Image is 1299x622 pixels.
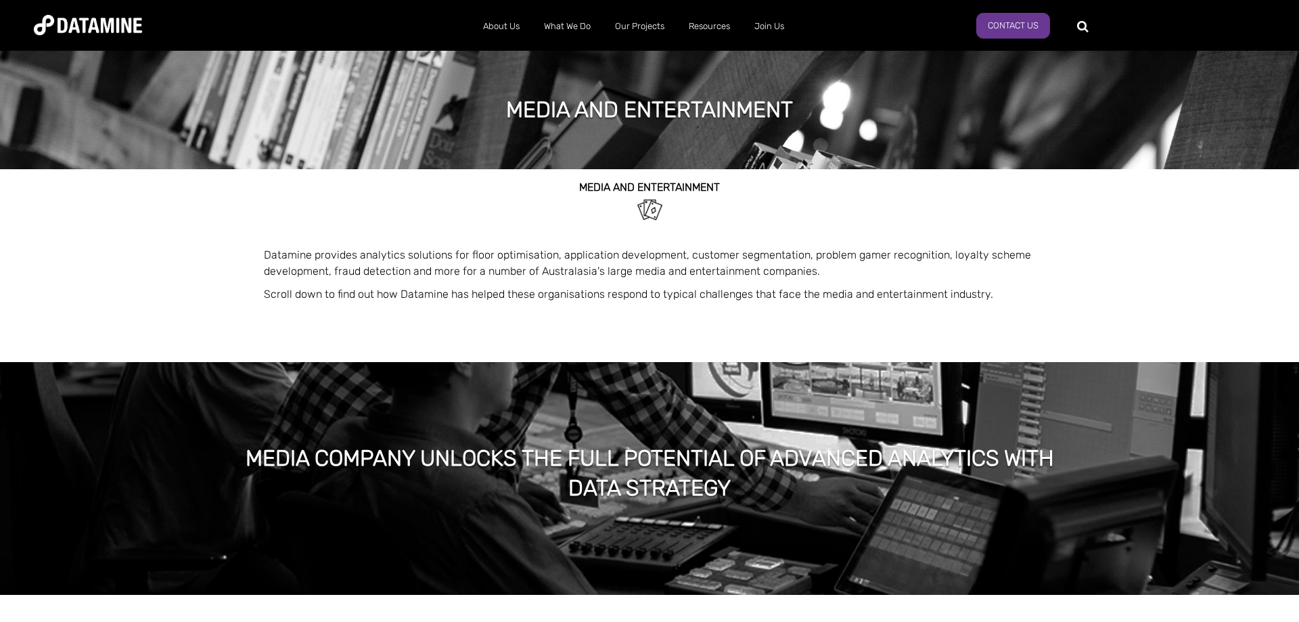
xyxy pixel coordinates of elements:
a: Our Projects [603,9,677,44]
a: Contact Us [976,13,1050,39]
p: Scroll down to find out how Datamine has helped these organisations respond to typical challenges... [264,286,1035,303]
img: Entertainment-1 [635,194,665,224]
p: Datamine provides analytics solutions for floor optimisation, application development, customer s... [264,247,1035,280]
h1: media and entertainment [506,95,793,125]
a: Resources [677,9,742,44]
a: What We Do [532,9,603,44]
h1: Media company unlocks the full potential of advanced analytics with data strategy [237,443,1062,504]
a: Join Us [742,9,796,44]
img: Datamine [34,15,142,35]
h2: Media and ENTERTAINMENT [264,181,1035,194]
a: About Us [471,9,532,44]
